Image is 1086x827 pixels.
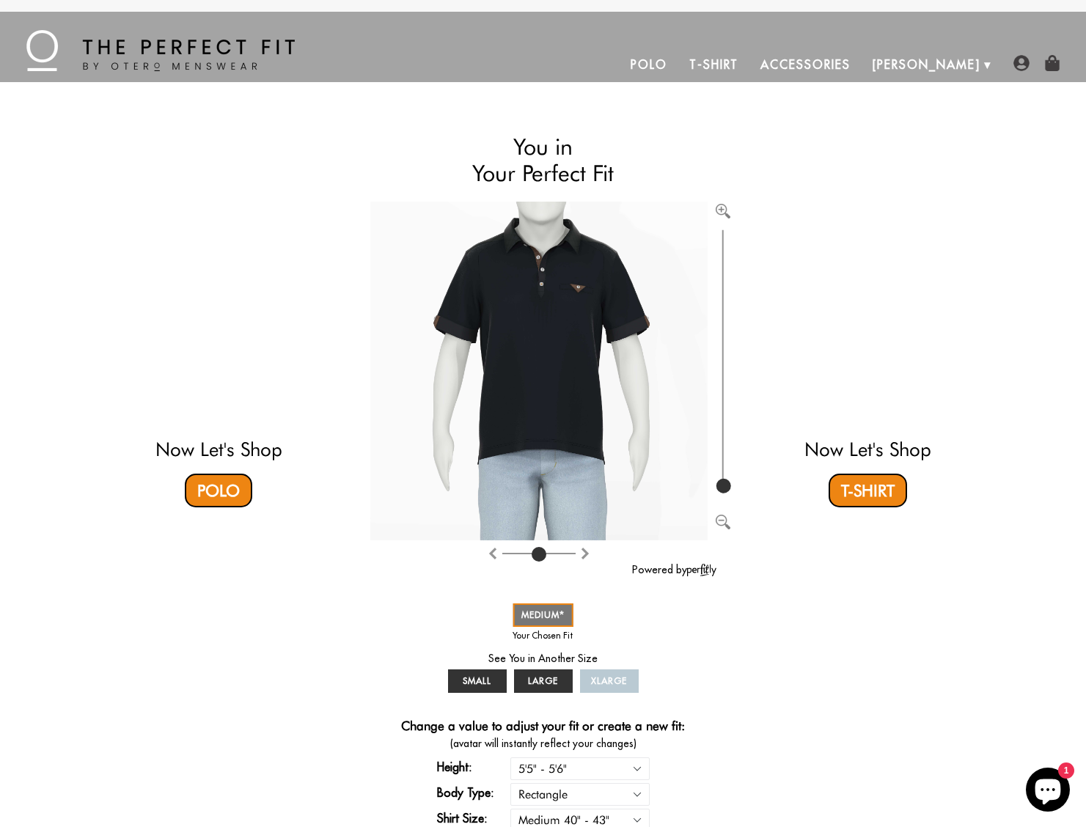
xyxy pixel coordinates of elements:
[579,548,591,559] img: Rotate counter clockwise
[401,718,685,736] h4: Change a value to adjust your fit or create a new fit:
[1021,768,1074,815] inbox-online-store-chat: Shopify online store chat
[716,202,730,216] button: Zoom in
[804,438,931,460] a: Now Let's Shop
[437,758,510,776] label: Height:
[716,512,730,526] button: Zoom out
[749,47,861,82] a: Accessories
[632,563,716,576] a: Powered by
[370,133,716,187] h2: You in Your Perfect Fit
[591,675,627,686] span: XLARGE
[716,515,730,529] img: Zoom out
[437,784,510,801] label: Body Type:
[620,47,678,82] a: Polo
[370,736,716,751] span: (avatar will instantly reflect your changes)
[862,47,991,82] a: [PERSON_NAME]
[437,809,510,827] label: Shirt Size:
[370,202,708,540] img: Brand%2fOtero%2f10004-v2-R%2f54%2f5-M%2fAv%2f29e026ab-7dea-11ea-9f6a-0e35f21fd8c2%2fBlack%2f1%2ff...
[487,548,499,559] img: Rotate clockwise
[514,669,573,693] a: LARGE
[155,438,282,460] a: Now Let's Shop
[716,204,730,218] img: Zoom in
[1013,55,1030,71] img: user-account-icon.png
[463,675,491,686] span: SMALL
[528,675,558,686] span: LARGE
[687,564,716,576] img: perfitly-logo_73ae6c82-e2e3-4a36-81b1-9e913f6ac5a1.png
[487,544,499,562] button: Rotate clockwise
[26,30,295,71] img: The Perfect Fit - by Otero Menswear - Logo
[1044,55,1060,71] img: shopping-bag-icon.png
[513,603,573,627] a: MEDIUM
[678,47,749,82] a: T-Shirt
[579,544,591,562] button: Rotate counter clockwise
[448,669,507,693] a: SMALL
[521,609,565,620] span: MEDIUM
[185,474,252,507] a: Polo
[829,474,907,507] a: T-Shirt
[580,669,639,693] a: XLARGE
